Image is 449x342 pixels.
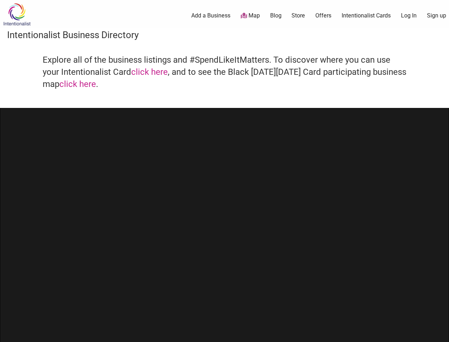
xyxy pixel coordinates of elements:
[191,12,230,20] a: Add a Business
[315,12,331,20] a: Offers
[427,12,446,20] a: Sign up
[292,12,305,20] a: Store
[131,67,168,77] a: click here
[270,12,282,20] a: Blog
[342,12,391,20] a: Intentionalist Cards
[7,28,442,41] h3: Intentionalist Business Directory
[401,12,417,20] a: Log In
[43,54,406,90] h4: Explore all of the business listings and #SpendLikeItMatters. To discover where you can use your ...
[59,79,96,89] a: click here
[241,12,260,20] a: Map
